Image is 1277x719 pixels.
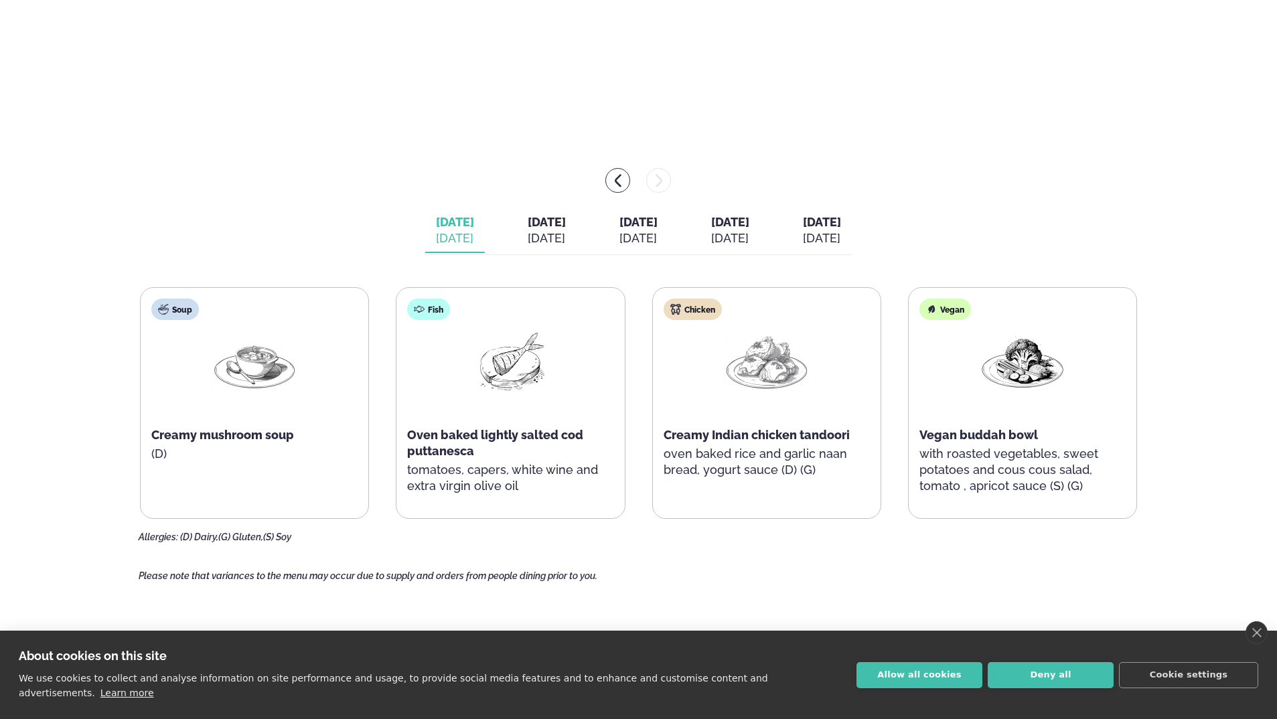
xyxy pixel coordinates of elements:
[151,299,199,320] div: Soup
[407,299,450,320] div: Fish
[646,168,671,193] button: menu-btn-right
[407,428,583,458] span: Oven baked lightly salted cod puttanesca
[670,304,681,315] img: chicken.svg
[711,215,749,229] span: [DATE]
[100,688,154,698] a: Learn more
[414,304,425,315] img: fish.svg
[528,215,566,229] span: [DATE]
[711,230,749,246] div: [DATE]
[19,649,167,663] strong: About cookies on this site
[158,304,169,315] img: soup.svg
[263,532,291,542] span: (S) Soy
[19,673,768,698] p: We use cookies to collect and analyse information on site performance and usage, to provide socia...
[180,532,218,542] span: (D) Dairy,
[803,215,841,229] span: [DATE]
[605,168,630,193] button: menu-btn-left
[609,209,668,253] button: [DATE] [DATE]
[664,428,850,442] span: Creamy Indian chicken tandoori
[467,331,553,393] img: Fish.png
[792,209,852,253] button: [DATE] [DATE]
[664,446,870,478] p: oven baked rice and garlic naan bread, yogurt sauce (D) (G)
[926,304,937,315] img: Vegan.svg
[724,331,810,393] img: Chicken-thighs.png
[664,299,722,320] div: Chicken
[212,331,297,393] img: Soup.png
[436,230,474,246] div: [DATE]
[139,570,597,581] span: Please note that variances to the menu may occur due to supply and orders from people dining prio...
[988,662,1114,688] button: Deny all
[700,209,760,253] button: [DATE] [DATE]
[919,299,971,320] div: Vegan
[619,215,658,229] span: [DATE]
[517,209,577,253] button: [DATE] [DATE]
[218,532,263,542] span: (G) Gluten,
[803,230,841,246] div: [DATE]
[619,230,658,246] div: [DATE]
[919,428,1038,442] span: Vegan buddah bowl
[980,331,1065,393] img: Vegan.png
[425,209,485,253] button: [DATE] [DATE]
[856,662,982,688] button: Allow all cookies
[436,215,474,229] span: [DATE]
[407,462,613,494] p: tomatoes, capers, white wine and extra virgin olive oil
[1119,662,1258,688] button: Cookie settings
[151,446,358,462] p: (D)
[139,532,178,542] span: Allergies:
[919,446,1126,494] p: with roasted vegetables, sweet potatoes and cous cous salad, tomato , apricot sauce (S) (G)
[151,428,294,442] span: Creamy mushroom soup
[1246,621,1268,644] a: close
[528,230,566,246] div: [DATE]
